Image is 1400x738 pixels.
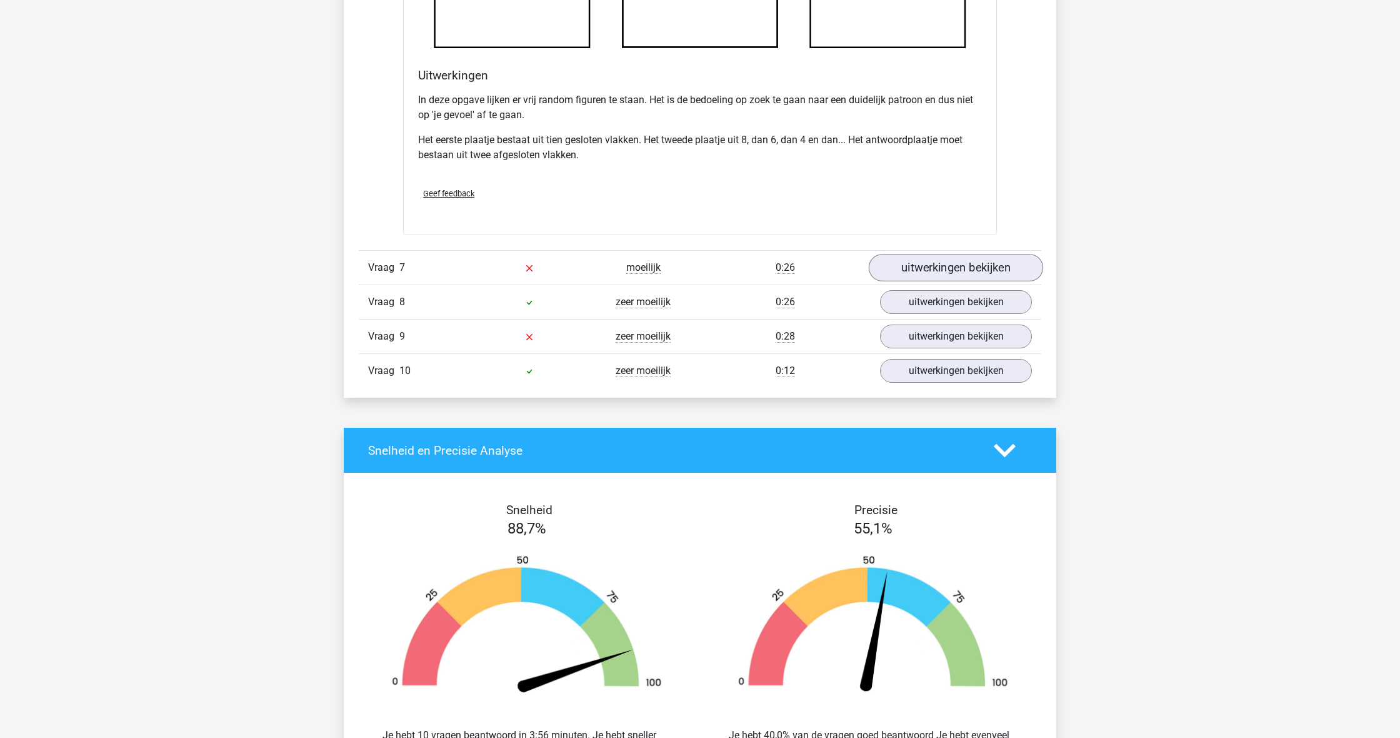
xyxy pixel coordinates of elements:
h4: Snelheid en Precisie Analyse [368,443,975,458]
span: Vraag [368,329,399,344]
span: zeer moeilijk [616,330,671,343]
span: 7 [399,261,405,273]
p: Het eerste plaatje bestaat uit tien gesloten vlakken. Het tweede plaatje uit 8, dan 6, dan 4 en d... [418,133,982,163]
h4: Precisie [714,503,1037,517]
span: 88,7% [507,520,546,537]
span: 8 [399,296,405,308]
span: Geef feedback [423,189,474,198]
span: 9 [399,330,405,342]
img: 89.5aedc6aefd8c.png [372,555,681,698]
span: zeer moeilijk [616,296,671,308]
span: 55,1% [854,520,892,537]
span: 0:26 [776,261,795,274]
span: zeer moeilijk [616,365,671,377]
img: 55.29014c7fce35.png [719,555,1027,698]
a: uitwerkingen bekijken [880,290,1032,314]
h4: Uitwerkingen [418,68,982,83]
span: Vraag [368,260,399,275]
span: 0:26 [776,296,795,308]
a: uitwerkingen bekijken [880,325,1032,348]
p: In deze opgave lijken er vrij random figuren te staan. Het is de bedoeling op zoek te gaan naar e... [418,93,982,123]
h4: Snelheid [368,503,691,517]
a: uitwerkingen bekijken [880,359,1032,383]
a: uitwerkingen bekijken [869,254,1043,281]
span: moeilijk [626,261,661,274]
span: 10 [399,365,411,377]
span: 0:12 [776,365,795,377]
span: 0:28 [776,330,795,343]
span: Vraag [368,295,399,310]
span: Vraag [368,363,399,378]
